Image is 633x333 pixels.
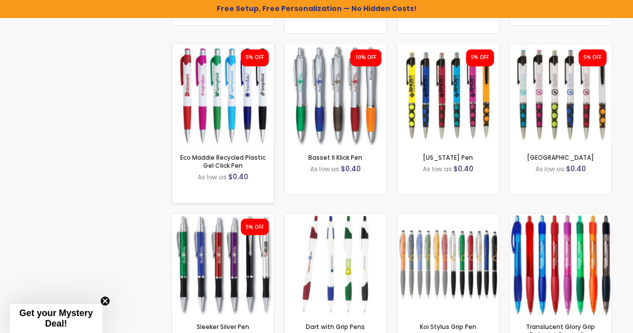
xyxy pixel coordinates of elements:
a: Louisiana Pen [397,44,499,52]
img: Sleeker Silver Pen [172,213,274,315]
a: Koi Stylus Grip Pen [397,213,499,221]
a: Basset II Klick Pen [308,153,362,161]
span: $0.40 [228,171,248,181]
span: As low as [535,164,564,173]
a: Eco Maddie Recycled Plastic Gel Click Pen [172,44,274,52]
a: Koi Stylus Grip Pen [420,322,476,330]
img: Basset II Klick Pen [285,44,386,146]
img: Eco Maddie Recycled Plastic Gel Click Pen [172,44,274,146]
a: Sleeker Silver Pen [197,322,249,330]
button: Close teaser [100,296,110,306]
div: Get your Mystery Deal!Close teaser [10,304,102,333]
div: 5% OFF [471,54,489,61]
span: As low as [423,164,452,173]
img: Koi Stylus Grip Pen [397,213,499,315]
div: 5% OFF [246,223,264,230]
iframe: Google Customer Reviews [550,306,633,333]
a: [US_STATE] Pen [423,153,473,161]
a: Dart with Grip Pens [285,213,386,221]
img: Translucent Glory Grip Ballpoint Plastic Pen [510,213,611,315]
span: As low as [198,172,227,181]
div: 10% OFF [355,54,376,61]
div: 5% OFF [583,54,601,61]
span: $0.40 [566,163,586,173]
a: Eco Maddie Recycled Plastic Gel Click Pen [180,153,266,169]
a: Translucent Glory Grip Ballpoint Plastic Pen [510,213,611,221]
span: $0.40 [341,163,361,173]
span: Get your Mystery Deal! [19,308,93,328]
img: Louisiana Pen [397,44,499,146]
span: As low as [310,164,339,173]
a: Sleeker Silver Pen [172,213,274,221]
a: New Orleans Pen [510,44,611,52]
a: [GEOGRAPHIC_DATA] [527,153,594,161]
a: Basset II Klick Pen [285,44,386,52]
img: New Orleans Pen [510,44,611,146]
div: 5% OFF [246,54,264,61]
span: $0.40 [453,163,473,173]
img: Dart with Grip Pens [285,213,386,315]
a: Dart with Grip Pens [306,322,365,330]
